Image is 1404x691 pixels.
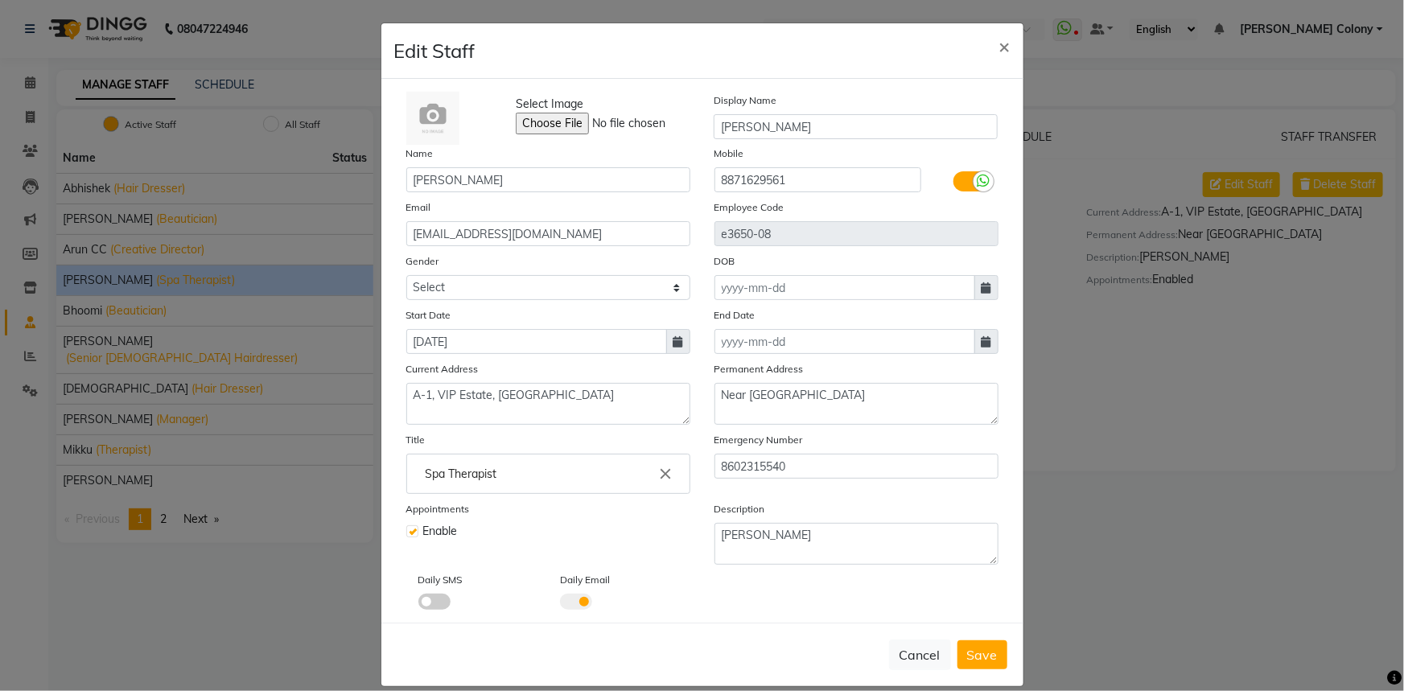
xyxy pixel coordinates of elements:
[714,93,776,108] label: Display Name
[714,275,975,300] input: yyyy-mm-dd
[423,523,458,540] span: Enable
[406,502,470,516] label: Appointments
[714,200,784,215] label: Employee Code
[999,34,1011,58] span: ×
[714,308,756,323] label: End Date
[406,433,426,447] label: Title
[406,92,459,145] img: Cinque Terre
[986,23,1023,68] button: Close
[957,640,1007,669] button: Save
[406,200,431,215] label: Email
[714,362,804,376] label: Permanent Address
[516,96,583,113] span: Select Image
[714,454,998,479] input: Mobile
[406,167,690,192] input: Name
[516,113,735,134] input: Select Image
[714,167,921,192] input: Mobile
[406,329,667,354] input: yyyy-mm-dd
[714,221,998,246] input: Employee Code
[889,640,951,670] button: Cancel
[967,647,998,663] span: Save
[414,458,683,490] input: Enter the Title
[406,146,434,161] label: Name
[406,221,690,246] input: Email
[714,502,765,516] label: Description
[657,465,675,483] i: Close
[394,36,476,65] h4: Edit Staff
[406,362,479,376] label: Current Address
[406,254,439,269] label: Gender
[418,573,463,587] label: Daily SMS
[714,433,803,447] label: Emergency Number
[714,254,735,269] label: DOB
[714,146,744,161] label: Mobile
[714,329,975,354] input: yyyy-mm-dd
[406,308,451,323] label: Start Date
[560,573,610,587] label: Daily Email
